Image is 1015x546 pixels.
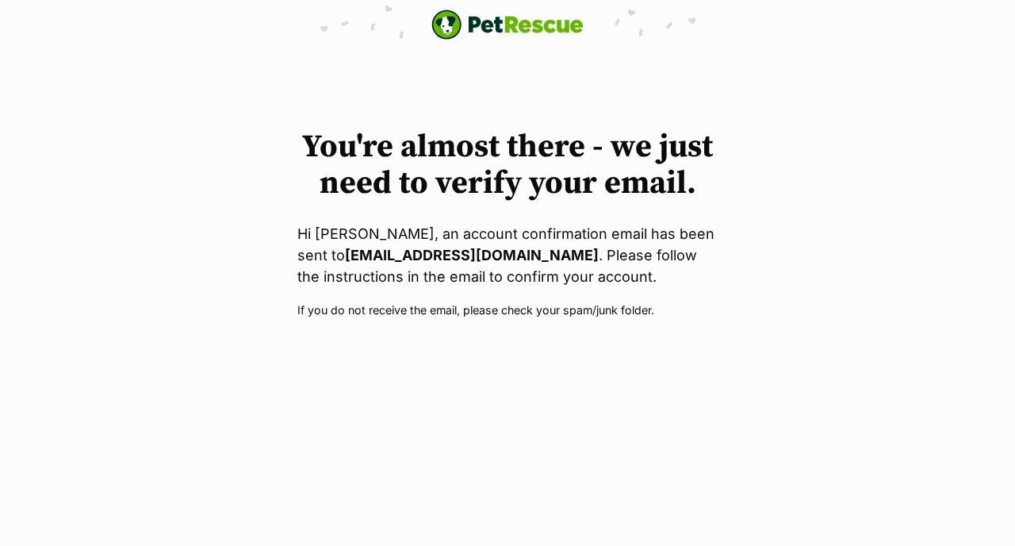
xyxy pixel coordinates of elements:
strong: [EMAIL_ADDRESS][DOMAIN_NAME] [345,247,599,263]
img: logo-e224e6f780fb5917bec1dbf3a21bbac754714ae5b6737aabdf751b685950b380.svg [431,10,584,40]
a: PetRescue [431,10,584,40]
p: Hi [PERSON_NAME], an account confirmation email has been sent to . Please follow the instructions... [297,223,718,287]
p: If you do not receive the email, please check your spam/junk folder. [297,302,718,318]
h1: You're almost there - we just need to verify your email. [297,129,718,202]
